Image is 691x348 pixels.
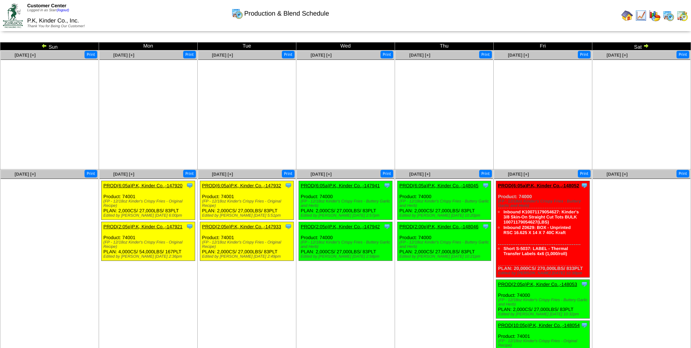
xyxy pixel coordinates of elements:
[496,181,590,278] div: Product: 74000 PLAN: 20,000CS / 270,000LBS / 833PLT
[503,246,568,256] a: Short S-5037: LABEL - Thermal Transfer Labels 4x6 (1,000/roll)
[200,222,294,261] div: Product: 74001 PLAN: 2,000CS / 27,000LBS / 83PLT
[183,51,196,58] button: Print
[649,10,661,21] img: graph.gif
[113,53,134,58] a: [DATE] [+]
[103,240,195,249] div: (FP - 12/18oz Kinder's Crispy Fries - Original Recipe)
[508,172,529,177] span: [DATE] [+]
[635,10,647,21] img: line_graph.gif
[381,51,393,58] button: Print
[498,282,577,287] a: PROD(2:05p)P.K, Kinder Co.,-148053
[494,42,592,50] td: Fri
[299,181,392,220] div: Product: 74000 PLAN: 2,000CS / 27,000LBS / 83PLT
[399,224,478,229] a: PROD(2:00p)P.K, Kinder Co.,-148046
[301,240,392,249] div: (FP - 12/18oz Kinder's Crispy Fries - Buttery Garlic and Herb)
[399,183,478,188] a: PROD(6:05a)P.K, Kinder Co.,-148045
[186,182,193,189] img: Tooltip
[498,183,579,188] a: PROD(6:05a)P.K, Kinder Co.,-148052
[285,223,292,230] img: Tooltip
[103,183,182,188] a: PROD(6:05a)P.K, Kinder Co.,-147920
[482,223,489,230] img: Tooltip
[676,51,689,58] button: Print
[103,254,195,259] div: Edited by [PERSON_NAME] [DATE] 2:36pm
[676,10,688,21] img: calendarinout.gif
[103,224,182,229] a: PROD(2:05p)P.K, Kinder Co.,-147921
[202,183,281,188] a: PROD(6:05a)P.K, Kinder Co.,-147932
[503,225,571,235] a: Inbound Z0629: BOX - Unprinted RSC 16.625 X 14 X 7 40C Kraft
[296,42,395,50] td: Wed
[498,298,589,307] div: (FP - 12/18oz Kinder's Crispy Fries - Buttery Garlic and Herb)
[57,8,69,12] a: (logout)
[399,199,491,208] div: (FP - 12/18oz Kinder's Crispy Fries - Buttery Garlic and Herb)
[15,53,36,58] a: [DATE] [+]
[299,222,392,261] div: Product: 74000 PLAN: 2,000CS / 27,000LBS / 83PLT
[482,182,489,189] img: Tooltip
[301,213,392,218] div: Edited by [PERSON_NAME] [DATE] 2:57pm
[103,213,195,218] div: Edited by [PERSON_NAME] [DATE] 6:00pm
[301,183,380,188] a: PROD(6:05a)P.K, Kinder Co.,-147941
[663,10,674,21] img: calendarprod.gif
[398,181,491,220] div: Product: 74000 PLAN: 2,000CS / 27,000LBS / 83PLT
[113,172,134,177] span: [DATE] [+]
[282,170,295,177] button: Print
[578,51,591,58] button: Print
[383,182,391,189] img: Tooltip
[0,42,99,50] td: Sun
[508,53,529,58] a: [DATE] [+]
[578,170,591,177] button: Print
[381,170,393,177] button: Print
[85,51,97,58] button: Print
[41,43,47,49] img: arrowleft.gif
[498,339,589,348] div: (FP - 12/18oz Kinder's Crispy Fries - Original Recipe)
[202,213,293,218] div: Edited by [PERSON_NAME] [DATE] 5:51pm
[103,199,195,208] div: (FP - 12/18oz Kinder's Crispy Fries - Original Recipe)
[395,42,494,50] td: Thu
[498,271,589,275] div: Edited by [PERSON_NAME] [DATE] 10:30pm
[409,172,430,177] a: [DATE] [+]
[301,199,392,208] div: (FP - 12/18oz Kinder's Crispy Fries - Buttery Garlic and Herb)
[212,53,233,58] a: [DATE] [+]
[310,172,332,177] a: [DATE] [+]
[399,213,491,218] div: Edited by [PERSON_NAME] [DATE] 10:20pm
[301,254,392,259] div: Edited by [PERSON_NAME] [DATE] 2:58pm
[282,51,295,58] button: Print
[310,53,332,58] a: [DATE] [+]
[202,199,293,208] div: (FP - 12/18oz Kinder's Crispy Fries - Original Recipe)
[398,222,491,261] div: Product: 74000 PLAN: 2,000CS / 27,000LBS / 83PLT
[643,43,649,49] img: arrowright.gif
[27,8,69,12] span: Logged in as Starr
[202,224,281,229] a: PROD(2:05p)P.K, Kinder Co.,-147933
[186,223,193,230] img: Tooltip
[581,322,588,329] img: Tooltip
[244,10,329,17] span: Production & Blend Schedule
[676,170,689,177] button: Print
[399,240,491,249] div: (FP - 12/18oz Kinder's Crispy Fries - Buttery Garlic and Herb)
[503,209,579,225] a: Inbound K10071179054627: Kinder's 3/8 Skin-On Straight Cut Tots BULK 10071179054627(LBS)
[606,53,628,58] a: [DATE] [+]
[409,53,430,58] span: [DATE] [+]
[606,172,628,177] a: [DATE] [+]
[498,323,580,328] a: PROD(10:05p)P.K, Kinder Co.,-148054
[498,199,589,208] div: (FP - 12/18oz Kinder's Crispy Fries - Buttery Garlic and Herb)
[102,181,195,220] div: Product: 74001 PLAN: 2,000CS / 27,000LBS / 83PLT
[581,182,588,189] img: Tooltip
[27,24,85,28] span: Thank You for Being Our Customer!
[581,281,588,288] img: Tooltip
[85,170,97,177] button: Print
[99,42,198,50] td: Mon
[383,223,391,230] img: Tooltip
[496,280,590,319] div: Product: 74000 PLAN: 2,000CS / 27,000LBS / 83PLT
[212,172,233,177] a: [DATE] [+]
[498,312,589,316] div: Edited by [PERSON_NAME] [DATE] 10:32pm
[15,172,36,177] a: [DATE] [+]
[102,222,195,261] div: Product: 74001 PLAN: 4,000CS / 54,000LBS / 167PLT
